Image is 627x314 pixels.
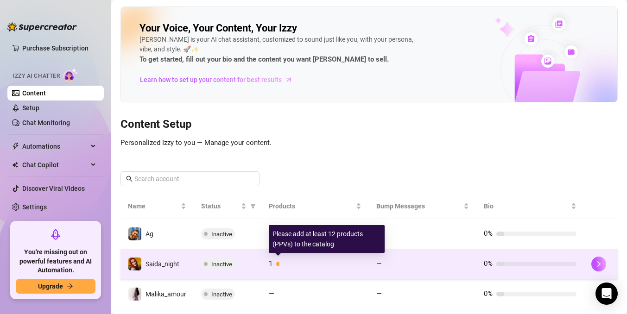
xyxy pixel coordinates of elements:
span: Inactive [211,231,232,238]
a: Setup [22,104,39,112]
span: You're missing out on powerful features and AI Automation. [16,248,95,275]
a: Chat Monitoring [22,119,70,126]
span: arrow-right [284,75,293,84]
span: 0% [484,289,493,298]
th: Bump Messages [369,194,476,219]
th: Name [120,194,194,219]
span: — [376,259,382,268]
span: Upgrade [38,283,63,290]
span: 0% [484,229,493,238]
th: Products [261,194,369,219]
strong: To get started, fill out your bio and the content you want [PERSON_NAME] to sell. [139,55,389,63]
span: Izzy AI Chatter [13,72,60,81]
span: Automations [22,139,88,154]
a: Purchase Subscription [22,41,96,56]
span: Ag [146,230,153,238]
a: Settings [22,203,47,211]
h2: Your Voice, Your Content, Your Izzy [139,22,297,35]
span: rocket [50,229,61,240]
span: Bio [484,201,569,211]
span: Name [128,201,179,211]
a: Learn how to set up your content for best results [139,72,299,87]
span: 1 [269,259,272,268]
span: Inactive [211,261,232,268]
span: Bump Messages [376,201,462,211]
span: Inactive [211,291,232,298]
img: Malika_amour [128,288,141,301]
img: Ag [128,227,141,240]
span: search [126,176,133,182]
div: [PERSON_NAME] is your AI chat assistant, customized to sound just like you, with your persona, vi... [139,35,418,65]
a: Discover Viral Videos [22,185,85,192]
span: Saida_night [146,260,179,268]
span: Chat Copilot [22,157,88,172]
span: Personalized Izzy to you — Manage your content. [120,138,272,147]
span: Products [269,201,354,211]
span: 0% [484,259,493,268]
span: filter [250,203,256,209]
img: Chat Copilot [12,162,18,168]
a: Content [22,89,46,97]
img: logo-BBDzfeDw.svg [7,22,77,31]
span: — [269,289,274,298]
span: Status [201,201,239,211]
input: Search account [134,174,247,184]
span: filter [248,199,258,213]
img: ai-chatter-content-library-cLFOSyPT.png [474,7,617,102]
img: Saida_night [128,257,141,270]
span: arrow-right [67,283,73,289]
th: Bio [476,194,584,219]
h3: Content Setup [120,117,618,132]
div: Open Intercom Messenger [595,283,618,305]
span: — [376,289,382,298]
th: Status [194,194,261,219]
span: thunderbolt [12,143,19,150]
div: Please add at least 12 products (PPVs) to the catalog [269,225,385,253]
span: Learn how to set up your content for best results [140,75,282,85]
img: AI Chatter [63,68,78,82]
span: Malika_amour [146,290,186,298]
button: right [591,257,606,271]
button: Upgradearrow-right [16,279,95,294]
span: right [595,261,602,267]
